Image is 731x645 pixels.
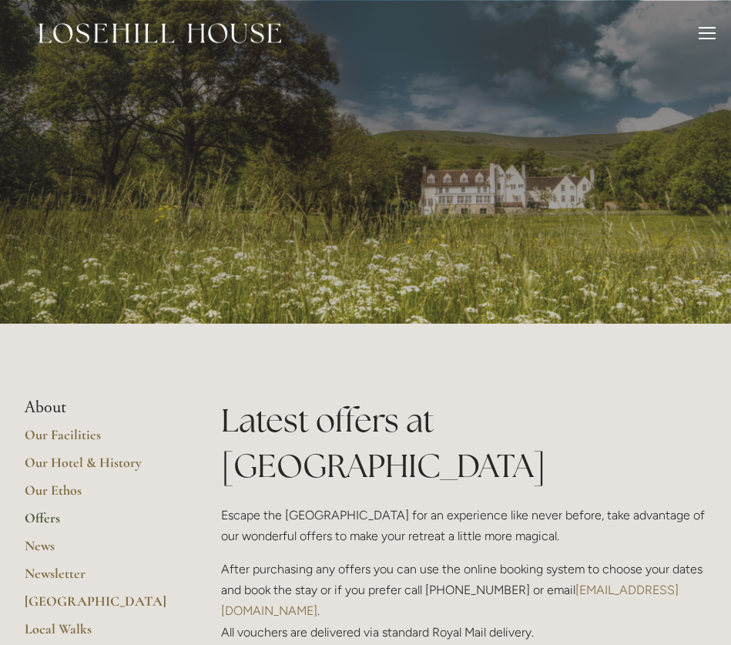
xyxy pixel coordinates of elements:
[25,593,172,620] a: [GEOGRAPHIC_DATA]
[25,426,172,454] a: Our Facilities
[25,565,172,593] a: Newsletter
[39,23,281,43] img: Losehill House
[25,509,172,537] a: Offers
[25,398,172,418] li: About
[25,454,172,482] a: Our Hotel & History
[25,482,172,509] a: Our Ethos
[25,537,172,565] a: News
[221,398,706,489] h1: Latest offers at [GEOGRAPHIC_DATA]
[221,505,706,546] p: Escape the [GEOGRAPHIC_DATA] for an experience like never before, take advantage of our wonderful...
[221,559,706,643] p: After purchasing any offers you can use the online booking system to choose your dates and book t...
